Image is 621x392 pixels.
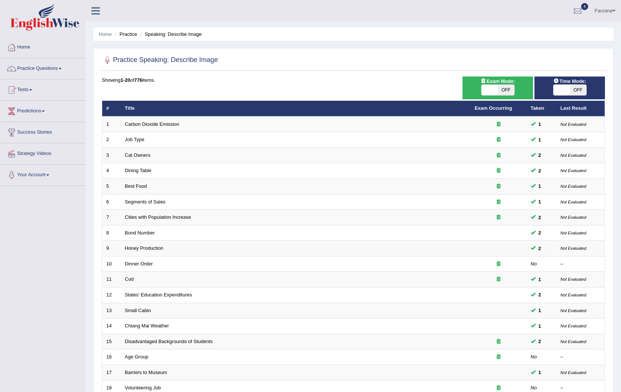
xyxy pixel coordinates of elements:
small: Not Evaluated [561,153,586,158]
a: Exam Occurring [475,105,512,111]
a: Cities with Population Increase [125,214,191,220]
td: 17 [102,365,121,380]
td: 3 [102,147,121,163]
td: 9 [102,241,121,256]
th: Taken [527,101,556,116]
td: 7 [102,210,121,225]
span: You can still take this question [536,214,544,221]
th: # [102,101,121,116]
div: Exam occurring question [475,214,523,221]
h2: Practice Speaking: Describe Image [102,55,218,66]
b: 776 [134,77,142,83]
td: 14 [102,318,121,334]
small: Not Evaluated [561,215,586,220]
small: Not Evaluated [561,184,586,189]
a: Chiang Mai Weather [125,323,169,329]
span: You can still take this question [536,229,544,237]
td: 15 [102,334,121,349]
a: Job Type [125,137,145,142]
small: Not Evaluated [561,200,586,204]
div: Exam occurring question [475,338,523,345]
small: Not Evaluated [561,308,586,313]
li: Practice [113,31,137,38]
td: 6 [102,194,121,210]
span: You can still take this question [536,167,544,175]
th: Last Result [556,101,605,116]
span: You can still take this question [536,291,544,299]
td: 16 [102,349,121,365]
div: Exam occurring question [475,261,523,268]
div: Exam occurring question [475,136,523,143]
small: Not Evaluated [561,122,586,127]
a: Dinner Order [125,261,153,267]
th: Title [121,101,471,116]
div: Exam occurring question [475,385,523,392]
td: 10 [102,256,121,272]
a: Practice Questions [0,58,85,77]
div: Exam occurring question [475,167,523,174]
small: Not Evaluated [561,246,586,251]
div: Show exams occurring in exams [462,77,533,99]
span: Time Mode: [551,77,589,85]
td: 8 [102,225,121,241]
small: Not Evaluated [561,137,586,142]
a: Your Account [0,165,85,183]
a: Home [0,37,85,56]
b: 1-20 [120,77,130,83]
a: Cat Owners [125,152,151,158]
a: Tests [0,80,85,98]
div: Showing of items. [102,77,605,84]
li: Speaking: Describe Image [138,31,202,38]
a: Home [99,31,112,37]
td: 12 [102,287,121,303]
small: Not Evaluated [561,168,586,173]
td: 5 [102,179,121,195]
div: – [561,385,601,392]
td: 11 [102,272,121,287]
span: OFF [570,85,586,95]
div: Exam occurring question [475,354,523,361]
td: 13 [102,303,121,318]
div: Exam occurring question [475,152,523,159]
small: Not Evaluated [561,293,586,297]
a: Predictions [0,101,85,119]
span: You can still take this question [536,307,544,314]
span: You can still take this question [536,245,544,252]
a: Small Cabin [125,308,151,313]
a: Barriers to Museum [125,370,167,375]
span: You can still take this question [536,198,544,206]
td: 1 [102,116,121,132]
a: Strategy Videos [0,143,85,162]
div: Exam occurring question [475,121,523,128]
a: Carbon Dioxide Emission [125,121,179,127]
td: 4 [102,163,121,179]
em: No [531,385,537,391]
div: – [561,261,601,268]
a: Segments of Sales [125,199,166,205]
a: Dining Table [125,168,151,173]
small: Not Evaluated [561,231,586,235]
small: Not Evaluated [561,370,586,375]
div: Exam occurring question [475,199,523,206]
a: Success Stories [0,122,85,141]
a: Volunteering Job [125,385,161,391]
span: You can still take this question [536,337,544,345]
td: 2 [102,132,121,148]
span: You can still take this question [536,368,544,376]
em: No [531,261,537,267]
span: 4 [581,3,589,10]
em: No [531,354,537,360]
a: Bond Number [125,230,155,236]
a: Age Group [125,354,148,360]
div: Exam occurring question [475,276,523,283]
span: Exam Mode: [478,77,518,85]
a: States' Education Expenditures [125,292,192,298]
small: Not Evaluated [561,339,586,344]
span: You can still take this question [536,322,544,330]
span: You can still take this question [536,182,544,190]
span: You can still take this question [536,276,544,283]
span: You can still take this question [536,136,544,144]
a: Honey Production [125,245,163,251]
span: OFF [498,85,514,95]
span: You can still take this question [536,120,544,128]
